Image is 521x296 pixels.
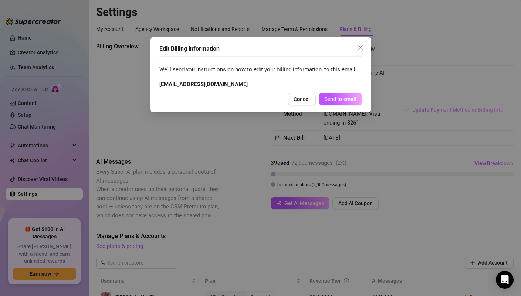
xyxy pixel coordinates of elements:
[288,93,316,105] button: Cancel
[294,96,310,102] span: Cancel
[159,44,362,53] div: Edit Billing information
[355,41,366,53] button: Close
[319,93,362,105] button: Send to email
[159,65,362,74] span: We'll send you instructions on how to edit your billing information, to this email:
[355,44,366,50] span: Close
[358,44,363,50] span: close
[159,81,248,88] strong: [EMAIL_ADDRESS][DOMAIN_NAME]
[496,271,514,289] div: Open Intercom Messenger
[324,96,356,102] span: Send to email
